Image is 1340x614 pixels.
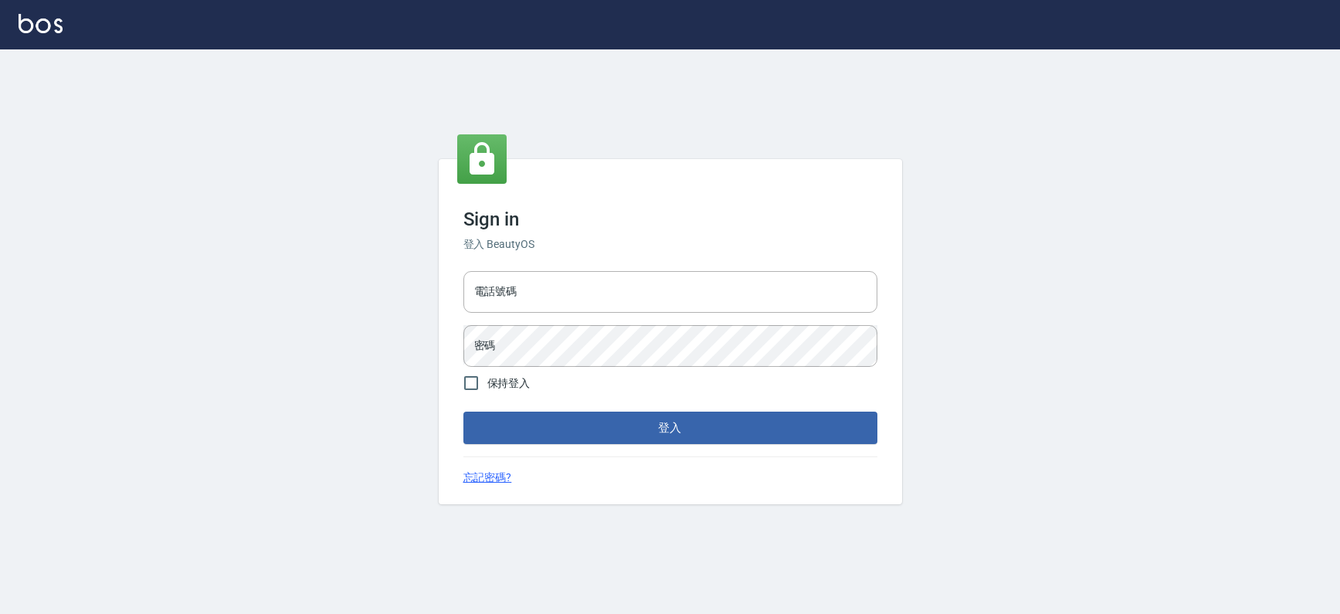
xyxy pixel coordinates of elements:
span: 保持登入 [487,375,531,392]
img: Logo [19,14,63,33]
a: 忘記密碼? [463,470,512,486]
h3: Sign in [463,209,877,230]
h6: 登入 BeautyOS [463,236,877,253]
button: 登入 [463,412,877,444]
